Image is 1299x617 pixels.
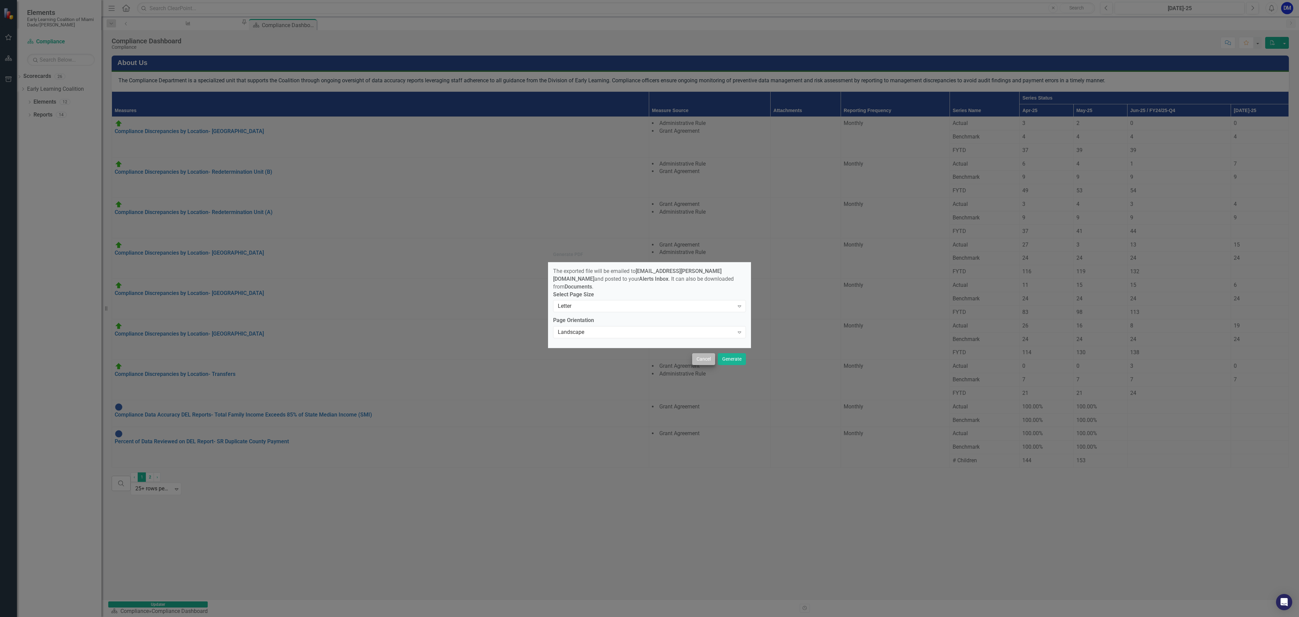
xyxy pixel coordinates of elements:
div: Generate PDF [553,252,583,257]
span: The exported file will be emailed to and posted to your . It can also be downloaded from . [553,268,734,290]
strong: Documents [565,283,592,290]
strong: Alerts Inbox [639,276,668,282]
div: Landscape [558,328,734,336]
div: Open Intercom Messenger [1276,594,1292,610]
button: Generate [718,353,746,365]
label: Page Orientation [553,317,746,324]
button: Cancel [692,353,715,365]
label: Select Page Size [553,291,746,299]
strong: [EMAIL_ADDRESS][PERSON_NAME][DOMAIN_NAME] [553,268,722,282]
div: Letter [558,302,734,310]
